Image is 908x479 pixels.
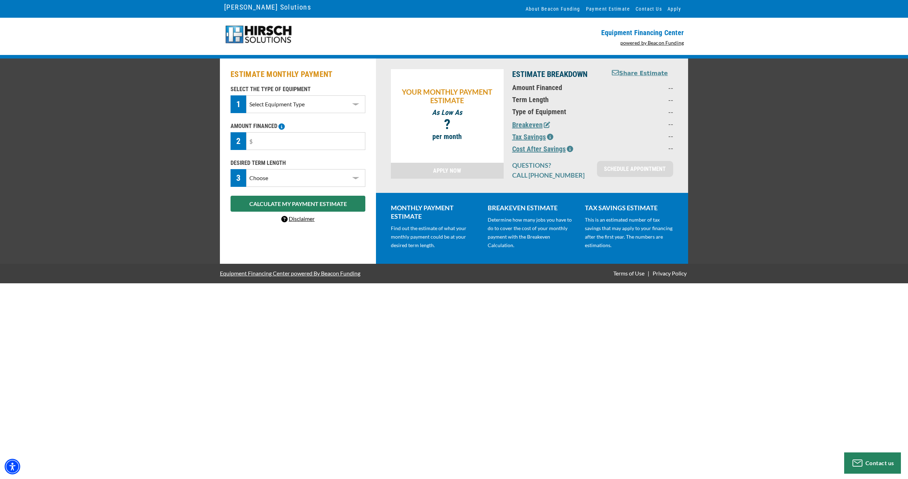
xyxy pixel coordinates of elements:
[611,119,673,128] p: --
[611,83,673,92] p: --
[391,163,504,179] a: APPLY NOW
[512,161,588,169] p: QUESTIONS?
[585,216,673,250] p: This is an estimated number of tax savings that may apply to your financing after the first year....
[394,132,500,141] p: per month
[281,215,315,222] a: Disclaimer
[488,216,576,250] p: Determine how many jobs you have to do to cover the cost of your monthly payment with the Breakev...
[651,270,688,277] a: Privacy Policy
[512,69,603,80] p: ESTIMATE BREAKDOWN
[597,161,673,177] a: SCHEDULE APPOINTMENT
[611,95,673,104] p: --
[512,144,573,154] button: Cost After Savings
[620,40,684,46] a: powered by Beacon Funding
[231,95,246,113] div: 1
[612,69,668,78] button: Share Estimate
[488,204,576,212] p: BREAKEVEN ESTIMATE
[611,144,673,152] p: --
[611,132,673,140] p: --
[512,95,603,104] p: Term Length
[231,69,365,80] h2: ESTIMATE MONTHLY PAYMENT
[512,83,603,92] p: Amount Financed
[512,171,588,179] p: CALL [PHONE_NUMBER]
[391,204,479,221] p: MONTHLY PAYMENT ESTIMATE
[865,459,894,466] span: Contact us
[394,88,500,105] p: YOUR MONTHLY PAYMENT ESTIMATE
[512,107,603,116] p: Type of Equipment
[246,132,365,150] input: $
[5,459,20,474] div: Accessibility Menu
[224,25,293,44] img: Hirsch-logo-55px.png
[611,107,673,116] p: --
[512,132,553,142] button: Tax Savings
[512,119,550,130] button: Breakeven
[231,159,365,167] p: DESIRED TERM LENGTH
[231,169,246,187] div: 3
[220,264,360,282] a: Equipment Financing Center powered By Beacon Funding
[648,270,649,277] span: |
[391,224,479,250] p: Find out the estimate of what your monthly payment could be at your desired term length.
[458,28,684,37] p: Equipment Financing Center
[394,120,500,129] p: ?
[231,132,246,150] div: 2
[585,204,673,212] p: TAX SAVINGS ESTIMATE
[231,85,365,94] p: SELECT THE TYPE OF EQUIPMENT
[231,122,365,130] p: AMOUNT FINANCED
[844,452,901,474] button: Contact us
[394,108,500,117] p: As Low As
[612,270,646,277] a: Terms of Use
[224,1,311,13] a: [PERSON_NAME] Solutions
[231,196,365,212] button: CALCULATE MY PAYMENT ESTIMATE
